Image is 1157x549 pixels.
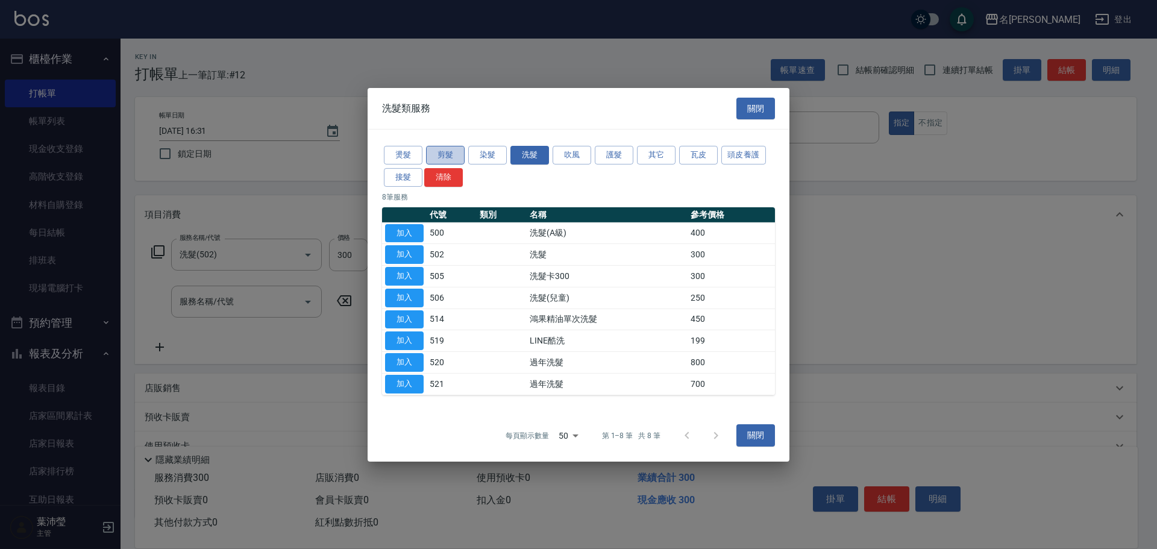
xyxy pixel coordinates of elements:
[688,330,775,352] td: 199
[385,289,424,307] button: 加入
[427,287,477,309] td: 506
[385,267,424,286] button: 加入
[427,265,477,287] td: 505
[385,375,424,394] button: 加入
[527,207,688,222] th: 名稱
[736,424,775,447] button: 關閉
[382,191,775,202] p: 8 筆服務
[426,146,465,165] button: 剪髮
[721,146,766,165] button: 頭皮養護
[688,222,775,244] td: 400
[688,309,775,330] td: 450
[477,207,527,222] th: 類別
[553,146,591,165] button: 吹風
[527,265,688,287] td: 洗髮卡300
[424,168,463,187] button: 清除
[688,373,775,395] td: 700
[427,351,477,373] td: 520
[427,222,477,244] td: 500
[527,244,688,266] td: 洗髮
[385,245,424,264] button: 加入
[527,222,688,244] td: 洗髮(A級)
[385,310,424,328] button: 加入
[527,351,688,373] td: 過年洗髮
[506,430,549,441] p: 每頁顯示數量
[736,97,775,119] button: 關閉
[385,224,424,242] button: 加入
[427,244,477,266] td: 502
[688,351,775,373] td: 800
[427,373,477,395] td: 521
[427,330,477,352] td: 519
[510,146,549,165] button: 洗髮
[527,287,688,309] td: 洗髮(兒童)
[382,102,430,115] span: 洗髮類服務
[427,309,477,330] td: 514
[468,146,507,165] button: 染髮
[688,244,775,266] td: 300
[595,146,633,165] button: 護髮
[688,287,775,309] td: 250
[527,330,688,352] td: LINE酷洗
[637,146,676,165] button: 其它
[427,207,477,222] th: 代號
[384,168,422,187] button: 接髮
[527,373,688,395] td: 過年洗髮
[527,309,688,330] td: 鴻果精油單次洗髮
[385,331,424,350] button: 加入
[679,146,718,165] button: 瓦皮
[385,353,424,372] button: 加入
[384,146,422,165] button: 燙髮
[688,207,775,222] th: 參考價格
[554,419,583,451] div: 50
[602,430,660,441] p: 第 1–8 筆 共 8 筆
[688,265,775,287] td: 300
